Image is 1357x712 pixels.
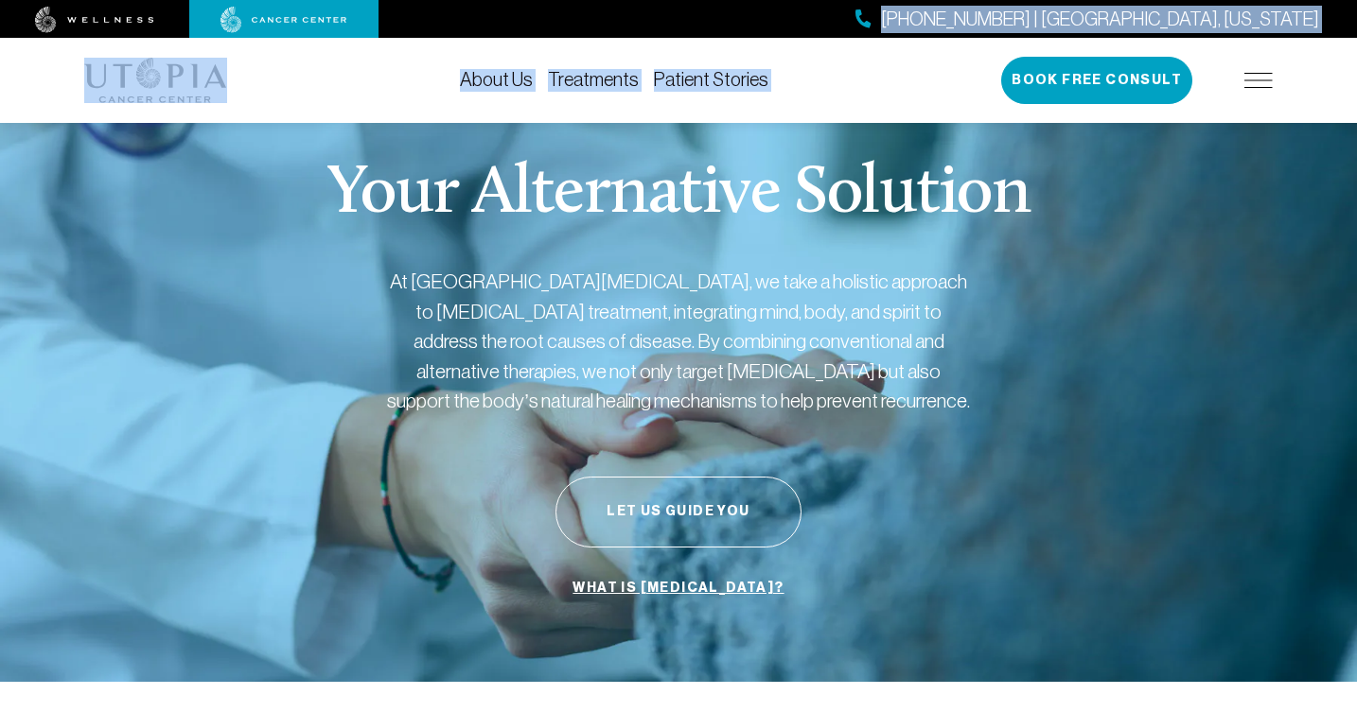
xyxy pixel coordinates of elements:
[35,7,154,33] img: wellness
[385,267,972,416] p: At [GEOGRAPHIC_DATA][MEDICAL_DATA], we take a holistic approach to [MEDICAL_DATA] treatment, inte...
[460,69,533,90] a: About Us
[568,570,788,606] a: What is [MEDICAL_DATA]?
[881,6,1319,33] span: [PHONE_NUMBER] | [GEOGRAPHIC_DATA], [US_STATE]
[855,6,1319,33] a: [PHONE_NUMBER] | [GEOGRAPHIC_DATA], [US_STATE]
[220,7,347,33] img: cancer center
[548,69,639,90] a: Treatments
[1001,57,1192,104] button: Book Free Consult
[326,161,1030,229] p: Your Alternative Solution
[1244,73,1273,88] img: icon-hamburger
[84,58,227,103] img: logo
[555,477,802,547] button: Let Us Guide You
[654,69,768,90] a: Patient Stories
